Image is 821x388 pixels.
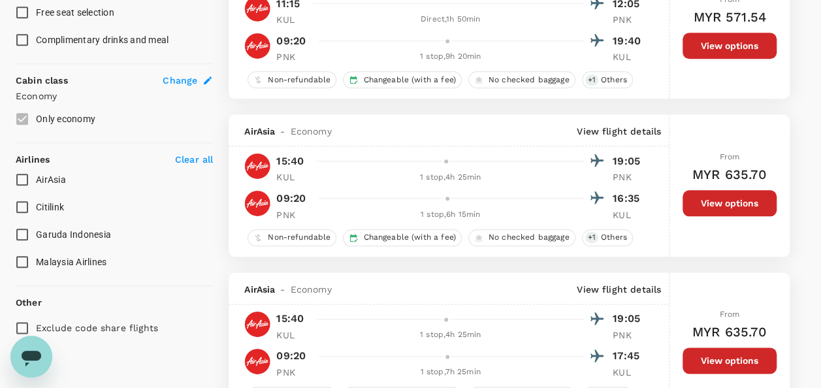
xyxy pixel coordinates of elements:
[276,50,309,63] p: PNK
[244,190,270,216] img: AK
[16,75,68,86] strong: Cabin class
[613,208,645,221] p: KUL
[244,283,275,296] span: AirAsia
[36,7,114,18] span: Free seat selection
[36,174,66,185] span: AirAsia
[343,71,461,88] div: Changeable (with a fee)
[683,190,777,216] button: View options
[248,229,336,246] div: Non-refundable
[585,74,598,86] span: + 1
[244,348,270,374] img: AK
[317,13,584,26] div: Direct , 1h 50min
[613,13,645,26] p: PNK
[317,208,584,221] div: 1 stop , 6h 15min
[276,191,306,206] p: 09:20
[36,321,158,334] p: Exclude code share flights
[290,125,331,138] span: Economy
[692,164,767,185] h6: MYR 635.70
[577,283,661,296] p: View flight details
[36,114,95,124] span: Only economy
[468,229,575,246] div: No checked baggage
[36,257,106,267] span: Malaysia Airlines
[276,366,309,379] p: PNK
[16,296,42,309] p: Other
[244,125,275,138] span: AirAsia
[263,232,336,243] span: Non-refundable
[16,89,213,103] p: Economy
[613,311,645,327] p: 19:05
[582,229,633,246] div: +1Others
[244,33,270,59] img: AK
[16,154,50,165] strong: Airlines
[290,283,331,296] span: Economy
[276,311,304,327] p: 15:40
[683,348,777,374] button: View options
[613,170,645,184] p: PNK
[692,321,767,342] h6: MYR 635.70
[276,170,309,184] p: KUL
[276,208,309,221] p: PNK
[10,336,52,378] iframe: Button to launch messaging window
[276,33,306,49] p: 09:20
[693,7,766,27] h6: MYR 571.54
[275,283,290,296] span: -
[720,310,740,319] span: From
[36,229,111,240] span: Garuda Indonesia
[276,154,304,169] p: 15:40
[244,153,270,179] img: AK
[596,232,632,243] span: Others
[317,171,584,184] div: 1 stop , 4h 25min
[720,152,740,161] span: From
[577,125,661,138] p: View flight details
[483,74,575,86] span: No checked baggage
[596,74,632,86] span: Others
[36,202,64,212] span: Citilink
[613,50,645,63] p: KUL
[317,50,584,63] div: 1 stop , 9h 20min
[683,33,777,59] button: View options
[244,311,270,337] img: AK
[175,153,213,166] p: Clear all
[613,366,645,379] p: KUL
[276,13,309,26] p: KUL
[317,366,584,379] div: 1 stop , 7h 25min
[468,71,575,88] div: No checked baggage
[358,232,460,243] span: Changeable (with a fee)
[613,348,645,364] p: 17:45
[613,33,645,49] p: 19:40
[582,71,633,88] div: +1Others
[276,329,309,342] p: KUL
[248,71,336,88] div: Non-refundable
[613,154,645,169] p: 19:05
[483,232,575,243] span: No checked baggage
[263,74,336,86] span: Non-refundable
[276,348,306,364] p: 09:20
[275,125,290,138] span: -
[585,232,598,243] span: + 1
[317,329,584,342] div: 1 stop , 4h 25min
[36,35,169,45] span: Complimentary drinks and meal
[613,191,645,206] p: 16:35
[163,74,197,87] span: Change
[613,329,645,342] p: PNK
[358,74,460,86] span: Changeable (with a fee)
[343,229,461,246] div: Changeable (with a fee)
